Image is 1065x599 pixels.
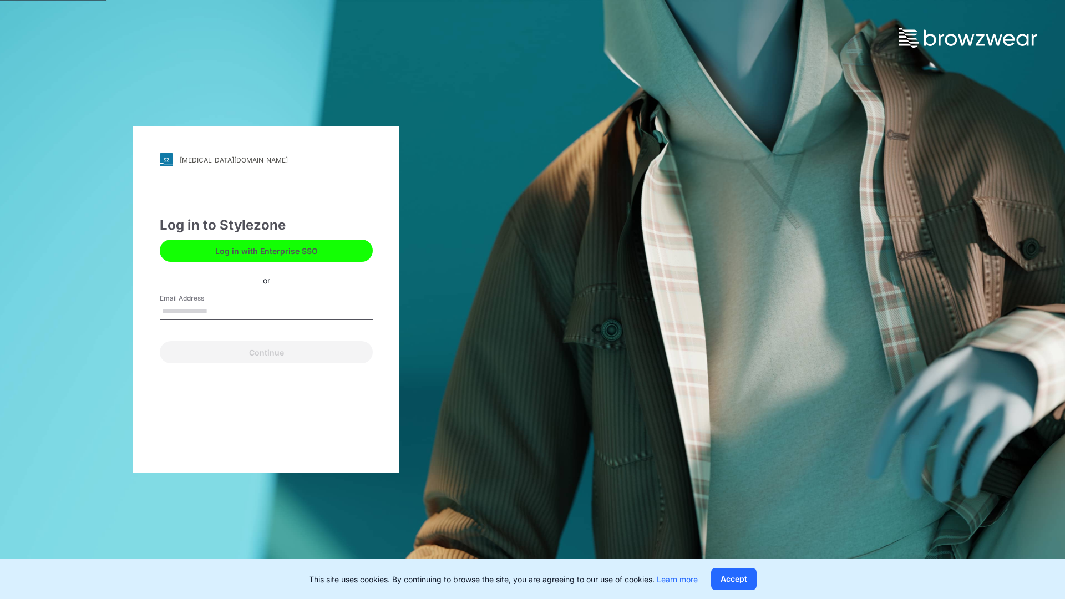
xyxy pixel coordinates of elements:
[160,153,173,166] img: svg+xml;base64,PHN2ZyB3aWR0aD0iMjgiIGhlaWdodD0iMjgiIHZpZXdCb3g9IjAgMCAyOCAyOCIgZmlsbD0ibm9uZSIgeG...
[254,274,279,286] div: or
[160,293,237,303] label: Email Address
[899,28,1037,48] img: browzwear-logo.73288ffb.svg
[711,568,757,590] button: Accept
[160,215,373,235] div: Log in to Stylezone
[160,240,373,262] button: Log in with Enterprise SSO
[309,573,698,585] p: This site uses cookies. By continuing to browse the site, you are agreeing to our use of cookies.
[180,156,288,164] div: [MEDICAL_DATA][DOMAIN_NAME]
[657,575,698,584] a: Learn more
[160,153,373,166] a: [MEDICAL_DATA][DOMAIN_NAME]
